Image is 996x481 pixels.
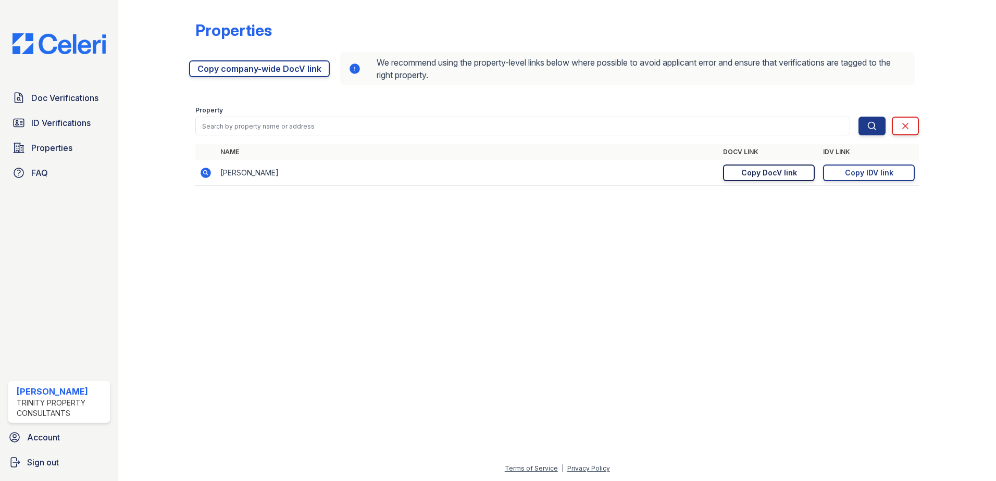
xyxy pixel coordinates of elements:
a: Account [4,427,114,448]
div: Properties [195,21,272,40]
a: FAQ [8,162,110,183]
a: Privacy Policy [567,464,610,472]
div: We recommend using the property-level links below where possible to avoid applicant error and ens... [340,52,915,85]
div: | [562,464,564,472]
a: Copy DocV link [723,164,815,181]
a: Properties [8,137,110,158]
a: Doc Verifications [8,87,110,108]
a: Copy company-wide DocV link [189,60,330,77]
div: Trinity Property Consultants [17,398,106,419]
a: Terms of Service [505,464,558,472]
div: Copy DocV link [741,168,797,178]
span: ID Verifications [31,117,91,129]
input: Search by property name or address [195,117,850,135]
span: Account [27,431,60,444]
div: [PERSON_NAME] [17,385,106,398]
span: FAQ [31,167,48,179]
td: [PERSON_NAME] [216,160,719,186]
th: DocV Link [719,144,819,160]
span: Properties [31,142,72,154]
div: Copy IDV link [845,168,893,178]
img: CE_Logo_Blue-a8612792a0a2168367f1c8372b55b34899dd931a85d93a1a3d3e32e68fde9ad4.png [4,33,114,54]
span: Doc Verifications [31,92,98,104]
a: Copy IDV link [823,164,915,181]
th: Name [216,144,719,160]
span: Sign out [27,456,59,469]
a: Sign out [4,452,114,473]
th: IDV Link [819,144,919,160]
a: ID Verifications [8,112,110,133]
label: Property [195,106,223,115]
